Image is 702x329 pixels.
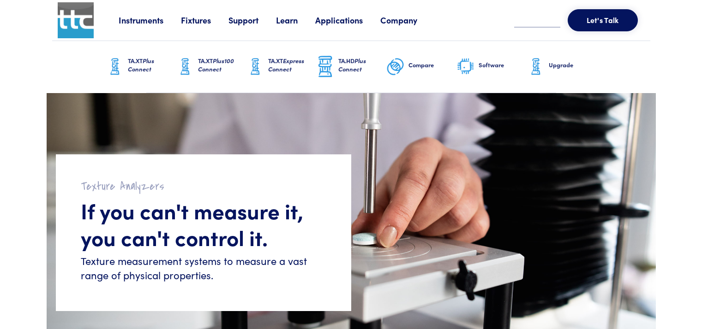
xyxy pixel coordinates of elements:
[58,2,94,38] img: ttc_logo_1x1_v1.0.png
[176,41,246,93] a: TA.XTPlus100 Connect
[338,56,366,73] span: Plus Connect
[81,254,326,282] h6: Texture measurement systems to measure a vast range of physical properties.
[527,55,545,78] img: ta-xt-graphic.png
[246,41,316,93] a: TA.XTExpress Connect
[386,41,456,93] a: Compare
[128,56,154,73] span: Plus Connect
[479,61,527,69] h6: Software
[316,41,386,93] a: TA.HDPlus Connect
[268,56,304,73] span: Express Connect
[119,14,181,26] a: Instruments
[315,14,380,26] a: Applications
[527,41,597,93] a: Upgrade
[386,55,405,78] img: compare-graphic.png
[181,14,228,26] a: Fixtures
[106,55,124,78] img: ta-xt-graphic.png
[456,41,527,93] a: Software
[276,14,315,26] a: Learn
[268,57,316,73] h6: TA.XT
[408,61,456,69] h6: Compare
[176,55,194,78] img: ta-xt-graphic.png
[198,57,246,73] h6: TA.XT
[316,55,335,79] img: ta-hd-graphic.png
[549,61,597,69] h6: Upgrade
[338,57,386,73] h6: TA.HD
[81,197,326,250] h1: If you can't measure it, you can't control it.
[128,57,176,73] h6: TA.XT
[456,57,475,76] img: software-graphic.png
[380,14,435,26] a: Company
[81,179,326,194] h2: Texture Analyzers
[198,56,234,73] span: Plus100 Connect
[246,55,264,78] img: ta-xt-graphic.png
[228,14,276,26] a: Support
[568,9,638,31] button: Let's Talk
[106,41,176,93] a: TA.XTPlus Connect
